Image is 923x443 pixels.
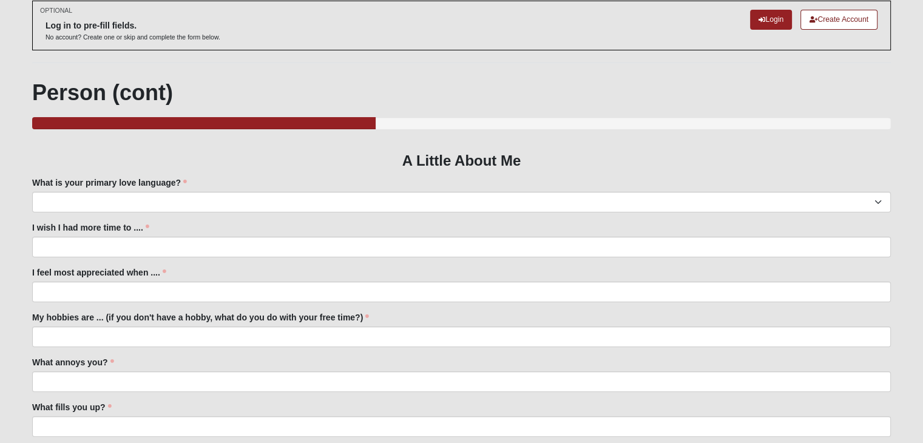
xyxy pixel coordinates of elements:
h1: Person (cont) [32,79,891,106]
label: What fills you up? [32,401,112,413]
label: What is your primary love language? [32,177,187,189]
label: I wish I had more time to .... [32,221,149,234]
h6: Log in to pre-fill fields. [46,21,220,31]
small: OPTIONAL [40,6,72,15]
label: My hobbies are ... (if you don't have a hobby, what do you do with your free time?) [32,311,369,323]
label: I feel most appreciated when .... [32,266,166,279]
h3: A Little About Me [32,152,891,170]
a: Login [750,10,792,30]
a: Create Account [800,10,877,30]
label: What annoys you? [32,356,113,368]
p: No account? Create one or skip and complete the form below. [46,33,220,42]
